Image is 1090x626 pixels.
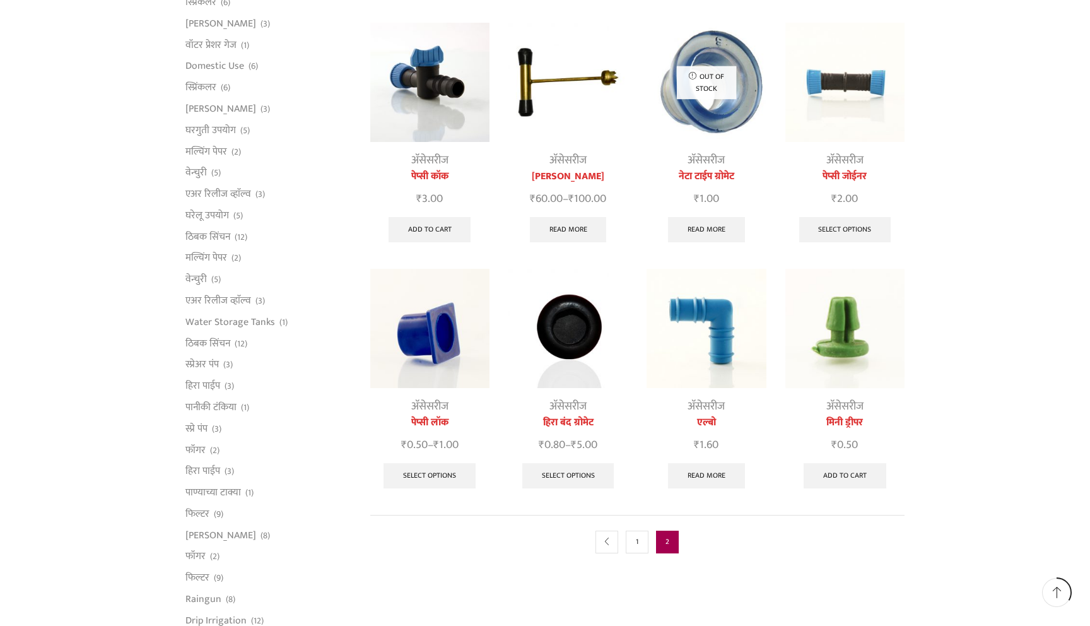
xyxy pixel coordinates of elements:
[185,184,251,205] a: एअर रिलीज व्हाॅल्व
[508,269,628,388] img: Heera Lateral Closed Grommets
[223,358,233,371] span: (3)
[411,397,448,416] a: अ‍ॅसेसरीज
[785,169,905,184] a: पेप्सी जोईनर
[185,311,275,333] a: Water Storage Tanks
[185,482,241,504] a: पाण्याच्या टाक्या
[785,415,905,430] a: मिनी ड्रीपर
[214,572,223,584] span: (9)
[185,375,220,397] a: हिरा पाईप
[214,508,223,521] span: (9)
[240,124,250,137] span: (5)
[255,295,265,307] span: (3)
[185,567,209,589] a: फिल्टर
[185,461,220,482] a: हिरा पाईप
[185,524,256,546] a: [PERSON_NAME]
[549,397,587,416] a: अ‍ॅसेसरीज
[279,316,288,329] span: (1)
[694,189,719,208] bdi: 1.00
[826,151,864,170] a: अ‍ॅसेसरीज
[185,418,208,439] a: स्प्रे पंप
[831,435,858,454] bdi: 0.50
[185,333,230,354] a: ठिबक सिंचन
[231,146,241,158] span: (2)
[647,269,766,388] img: एल्बो
[221,81,230,94] span: (6)
[530,217,607,242] a: Select options for “हिरा ड्रिल”
[401,435,428,454] bdi: 0.50
[185,588,221,610] a: Raingun
[647,415,766,430] a: एल्बो
[668,217,745,242] a: Read more about “नेटा टाईप ग्रोमेट”
[211,273,221,286] span: (5)
[571,435,577,454] span: ₹
[571,435,597,454] bdi: 5.00
[785,269,905,388] img: मिनी ड्रीपर
[416,189,443,208] bdi: 3.00
[831,435,837,454] span: ₹
[568,189,574,208] span: ₹
[370,269,489,388] img: पेप्सी लॉक
[530,189,563,208] bdi: 60.00
[185,13,256,34] a: [PERSON_NAME]
[185,269,207,290] a: वेन्चुरी
[185,204,229,226] a: घरेलू उपयोग
[539,435,544,454] span: ₹
[185,290,251,312] a: एअर रिलीज व्हाॅल्व
[433,435,439,454] span: ₹
[694,435,718,454] bdi: 1.60
[211,167,221,179] span: (5)
[384,463,476,488] a: Select options for “पेप्सी लॉक”
[370,169,489,184] a: पेप्सी कॉक
[677,66,737,100] p: Out of stock
[261,529,270,542] span: (8)
[804,463,886,488] a: Add to cart: “मिनी ड्रीपर”
[626,531,648,553] a: Page 1
[785,23,905,142] img: पेप्सी जोईनर
[185,546,206,567] a: फॉगर
[370,415,489,430] a: पेप्सी लॉक
[370,23,489,142] img: पेप्सी कॉक
[245,487,254,499] span: (1)
[185,354,219,375] a: स्प्रेअर पंप
[185,439,206,461] a: फॉगर
[185,77,216,98] a: स्प्रिंकलर
[433,435,459,454] bdi: 1.00
[233,210,243,222] span: (5)
[530,189,536,208] span: ₹
[826,397,864,416] a: अ‍ॅसेसरीज
[185,247,227,269] a: मल्चिंग पेपर
[568,189,606,208] bdi: 100.00
[647,169,766,184] a: नेटा टाईप ग्रोमेट
[688,151,725,170] a: अ‍ॅसेसरीज
[508,191,628,208] span: –
[647,23,766,142] img: नेटा टाईप ग्रोमेट
[539,435,565,454] bdi: 0.80
[522,463,614,488] a: Select options for “हिरा बंद ग्रोमेट”
[225,380,234,393] span: (3)
[799,217,891,242] a: Select options for “पेप्सी जोईनर”
[656,531,679,553] span: Page 2
[225,465,234,478] span: (3)
[389,217,471,242] a: Add to cart: “पेप्सी कॉक”
[411,151,448,170] a: अ‍ॅसेसरीज
[210,550,220,563] span: (2)
[261,18,270,30] span: (3)
[401,435,407,454] span: ₹
[508,415,628,430] a: हिरा बंद ग्रोमेट
[210,444,220,457] span: (2)
[688,397,725,416] a: अ‍ॅसेसरीज
[370,515,905,569] nav: Product Pagination
[235,338,247,350] span: (12)
[831,189,858,208] bdi: 2.00
[370,437,489,454] span: –
[231,252,241,264] span: (2)
[185,162,207,184] a: वेन्चुरी
[241,39,249,52] span: (1)
[185,503,209,524] a: फिल्टर
[185,141,227,162] a: मल्चिंग पेपर
[185,56,244,77] a: Domestic Use
[508,437,628,454] span: –
[508,23,628,142] img: Heera Drill
[831,189,837,208] span: ₹
[226,593,235,606] span: (8)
